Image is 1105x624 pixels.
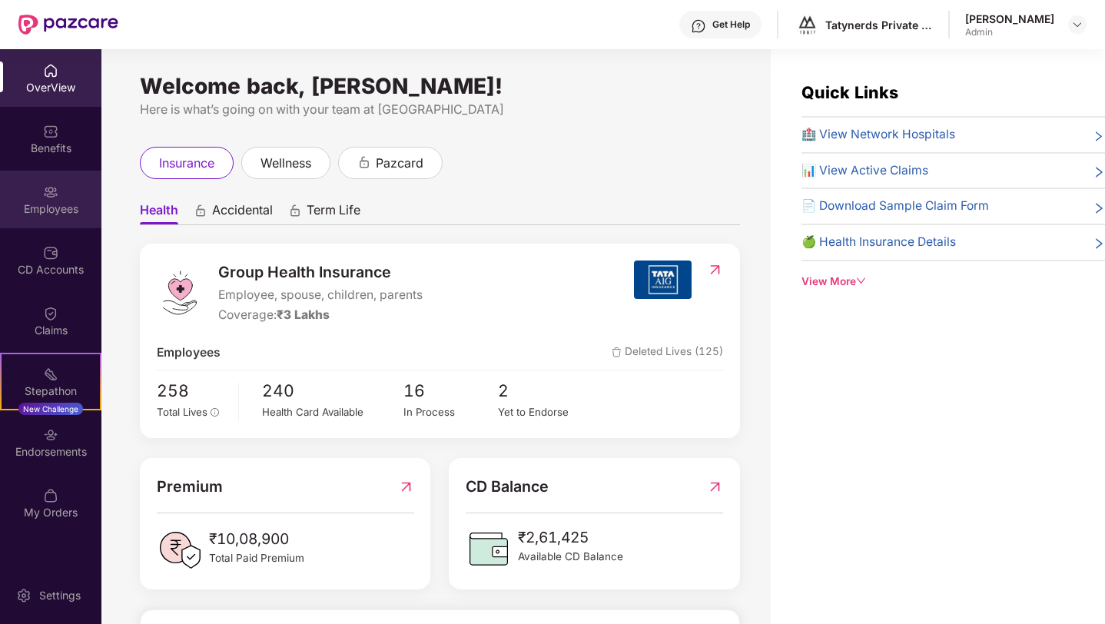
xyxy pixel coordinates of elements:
span: right [1093,128,1105,144]
span: Employees [157,344,221,363]
span: ₹10,08,900 [209,527,304,550]
div: Yet to Endorse [498,404,592,420]
span: CD Balance [466,475,549,499]
div: Admin [965,26,1054,38]
div: Get Help [712,18,750,31]
img: deleteIcon [612,347,622,357]
div: Coverage: [218,306,423,325]
span: ₹3 Lakhs [277,307,330,322]
img: CDBalanceIcon [466,526,512,572]
span: 258 [157,378,227,403]
span: right [1093,164,1105,181]
img: svg+xml;base64,PHN2ZyBpZD0iRHJvcGRvd24tMzJ4MzIiIHhtbG5zPSJodHRwOi8vd3d3LnczLm9yZy8yMDAwL3N2ZyIgd2... [1071,18,1083,31]
div: View More [801,274,1105,290]
div: Tatynerds Private Limited [825,18,933,32]
div: animation [288,204,302,217]
img: PaidPremiumIcon [157,527,203,573]
img: svg+xml;base64,PHN2ZyBpZD0iQ0RfQWNjb3VudHMiIGRhdGEtbmFtZT0iQ0QgQWNjb3VudHMiIHhtbG5zPSJodHRwOi8vd3... [43,245,58,261]
span: Premium [157,475,223,499]
span: insurance [159,154,214,173]
span: Total Lives [157,406,207,418]
span: ₹2,61,425 [518,526,623,549]
img: svg+xml;base64,PHN2ZyBpZD0iRW1wbG95ZWVzIiB4bWxucz0iaHR0cDovL3d3dy53My5vcmcvMjAwMC9zdmciIHdpZHRoPS... [43,184,58,200]
div: [PERSON_NAME] [965,12,1054,26]
span: right [1093,236,1105,252]
span: 16 [403,378,498,403]
div: In Process [403,404,498,420]
img: svg+xml;base64,PHN2ZyBpZD0iRW5kb3JzZW1lbnRzIiB4bWxucz0iaHR0cDovL3d3dy53My5vcmcvMjAwMC9zdmciIHdpZH... [43,427,58,443]
img: RedirectIcon [707,475,723,499]
span: info-circle [211,408,220,417]
div: New Challenge [18,403,83,415]
div: Settings [35,588,85,603]
span: 🏥 View Network Hospitals [801,125,955,144]
div: Welcome back, [PERSON_NAME]! [140,80,740,92]
img: svg+xml;base64,PHN2ZyBpZD0iQ2xhaW0iIHhtbG5zPSJodHRwOi8vd3d3LnczLm9yZy8yMDAwL3N2ZyIgd2lkdGg9IjIwIi... [43,306,58,321]
span: 2 [498,378,592,403]
span: 240 [262,378,403,403]
img: svg+xml;base64,PHN2ZyBpZD0iSGVscC0zMngzMiIgeG1sbnM9Imh0dHA6Ly93d3cudzMub3JnLzIwMDAvc3ZnIiB3aWR0aD... [691,18,706,34]
img: logo [157,270,203,316]
img: svg+xml;base64,PHN2ZyBpZD0iQmVuZWZpdHMiIHhtbG5zPSJodHRwOi8vd3d3LnczLm9yZy8yMDAwL3N2ZyIgd2lkdGg9Ij... [43,124,58,139]
span: Quick Links [801,82,898,102]
span: Health [140,202,178,224]
img: logo%20-%20black%20(1).png [796,14,818,36]
img: svg+xml;base64,PHN2ZyBpZD0iSG9tZSIgeG1sbnM9Imh0dHA6Ly93d3cudzMub3JnLzIwMDAvc3ZnIiB3aWR0aD0iMjAiIG... [43,63,58,78]
img: New Pazcare Logo [18,15,118,35]
img: svg+xml;base64,PHN2ZyBpZD0iTXlfT3JkZXJzIiBkYXRhLW5hbWU9Ik15IE9yZGVycyIgeG1sbnM9Imh0dHA6Ly93d3cudz... [43,488,58,503]
span: Available CD Balance [518,549,623,565]
span: Accidental [212,202,273,224]
img: insurerIcon [634,261,692,299]
img: RedirectIcon [707,262,723,277]
span: down [856,276,867,287]
span: 📄 Download Sample Claim Form [801,197,989,216]
div: Health Card Available [262,404,403,420]
div: animation [357,155,371,169]
div: Stepathon [2,383,100,399]
span: Deleted Lives (125) [612,344,723,363]
span: 🍏 Health Insurance Details [801,233,956,252]
span: Total Paid Premium [209,550,304,566]
img: svg+xml;base64,PHN2ZyB4bWxucz0iaHR0cDovL3d3dy53My5vcmcvMjAwMC9zdmciIHdpZHRoPSIyMSIgaGVpZ2h0PSIyMC... [43,367,58,382]
span: right [1093,200,1105,216]
img: RedirectIcon [398,475,414,499]
span: Employee, spouse, children, parents [218,286,423,305]
span: pazcard [376,154,423,173]
span: Term Life [307,202,360,224]
div: Here is what’s going on with your team at [GEOGRAPHIC_DATA] [140,100,740,119]
span: wellness [260,154,311,173]
span: Group Health Insurance [218,261,423,284]
span: 📊 View Active Claims [801,161,928,181]
div: animation [194,204,207,217]
img: svg+xml;base64,PHN2ZyBpZD0iU2V0dGluZy0yMHgyMCIgeG1sbnM9Imh0dHA6Ly93d3cudzMub3JnLzIwMDAvc3ZnIiB3aW... [16,588,32,603]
